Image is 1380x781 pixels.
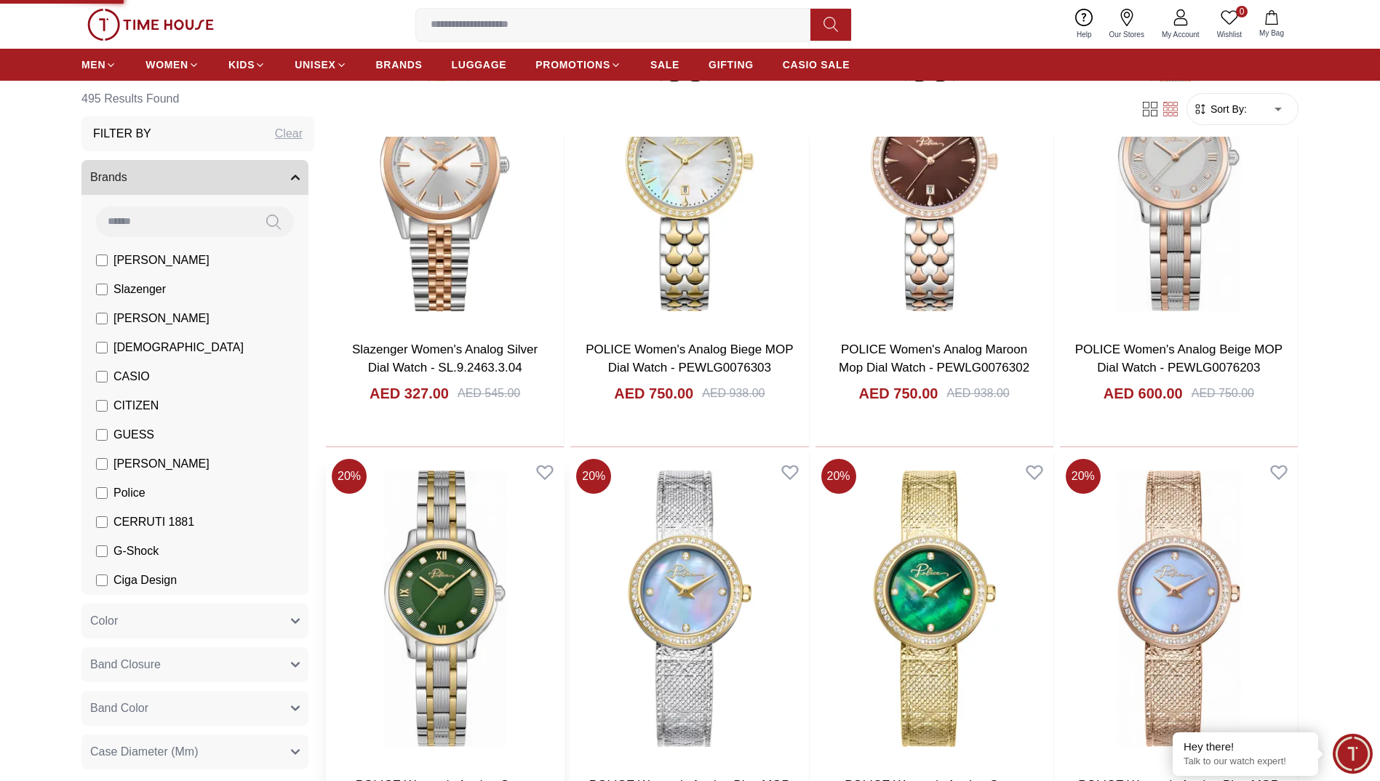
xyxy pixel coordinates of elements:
span: Police [113,484,145,502]
span: CITIZEN [113,397,159,414]
span: Band Closure [90,656,161,673]
span: Brands [90,169,127,186]
button: Brands [81,160,308,195]
span: Color [90,612,118,630]
input: [PERSON_NAME] [96,458,108,470]
span: MEN [81,57,105,72]
img: POLICE Women's Analog Beige MOP Dial Watch - PEWLG0076203 [1060,17,1298,329]
a: Our Stores [1101,6,1153,43]
a: UNISEX [295,52,346,78]
span: Slazenger [113,281,166,298]
span: WOMEN [145,57,188,72]
span: Band Color [90,700,148,717]
span: BRANDS [376,57,423,72]
span: G-Shock [113,542,159,560]
span: 20 % [576,459,611,494]
h4: AED 750.00 [859,383,938,404]
span: GUESS [113,426,154,444]
div: AED 750.00 [1192,385,1254,402]
span: CASIO [113,368,150,385]
button: Band Closure [81,647,308,682]
span: PROMOTIONS [535,57,610,72]
input: Police [96,487,108,499]
span: CASIO SALE [783,57,850,72]
p: Talk to our watch expert! [1184,756,1307,768]
span: [PERSON_NAME] [113,455,210,473]
span: Ciga Design [113,572,177,589]
span: LUGGAGE [452,57,507,72]
img: POLICE Women's Analog Biege MOP Dial Watch - PEWLG0076303 [570,17,808,329]
span: GIFTING [709,57,754,72]
button: My Bag [1251,7,1293,41]
a: PROMOTIONS [535,52,621,78]
a: POLICE Women's Analog Beige MOP Dial Watch - PEWLG0076203 [1075,343,1283,375]
div: Clear [275,125,303,143]
a: CASIO SALE [783,52,850,78]
button: Color [81,604,308,638]
input: Slazenger [96,284,108,295]
a: POLICE Women's Analog Maroon Mop Dial Watch - PEWLG0076302 [839,343,1029,375]
h6: 495 Results Found [81,81,314,116]
img: ... [87,9,214,41]
span: UNISEX [295,57,335,72]
a: GIFTING [709,52,754,78]
button: Sort By: [1193,102,1247,116]
img: POLICE Women's Analog Maroon Mop Dial Watch - PEWLG0076302 [815,17,1053,329]
a: BRANDS [376,52,423,78]
span: [PERSON_NAME] [113,252,210,269]
a: SALE [650,52,679,78]
input: [PERSON_NAME] [96,313,108,324]
span: 20 % [821,459,856,494]
img: POLICE Women's Analog Green MOP Dial Watch - PEWLG0075902 [815,453,1053,764]
div: AED 938.00 [946,385,1009,402]
input: [PERSON_NAME] [96,255,108,266]
button: Band Color [81,691,308,726]
div: Chat Widget [1333,734,1373,774]
span: Our Stores [1104,29,1150,40]
span: Sort By: [1208,102,1247,116]
span: KIDS [228,57,255,72]
img: Slazenger Women's Analog Silver Dial Watch - SL.9.2463.3.04 [326,17,564,329]
a: Help [1068,6,1101,43]
img: POLICE Women's Analog Blue MOP Dial Watch - PEWLG0075904 [570,453,808,764]
div: AED 938.00 [702,385,765,402]
span: [PERSON_NAME] [113,310,210,327]
button: Case Diameter (Mm) [81,734,308,769]
span: My Bag [1253,28,1290,39]
h4: AED 600.00 [1104,383,1183,404]
a: WOMEN [145,52,199,78]
input: Ciga Design [96,574,108,586]
span: Wishlist [1211,29,1248,40]
h3: Filter By [93,125,151,143]
span: 0 [1236,6,1248,17]
h4: AED 750.00 [614,383,693,404]
input: GUESS [96,429,108,441]
input: CITIZEN [96,400,108,412]
a: Slazenger Women's Analog Silver Dial Watch - SL.9.2463.3.04 [352,343,538,375]
input: G-Shock [96,545,108,557]
span: Help [1071,29,1098,40]
a: LUGGAGE [452,52,507,78]
span: Case Diameter (Mm) [90,743,198,761]
div: AED 545.00 [458,385,520,402]
input: [DEMOGRAPHIC_DATA] [96,342,108,353]
img: POLICE Women's Analog Blue MOP Dial Watch - PEWLG0075901 [1060,453,1298,764]
input: CASIO [96,371,108,383]
img: POLICE Women's Analog Green MOP Dial Watch - PEWLG0076202 [326,453,564,764]
span: CERRUTI 1881 [113,513,194,531]
div: Hey there! [1184,740,1307,754]
a: 0Wishlist [1208,6,1251,43]
a: POLICE Women's Analog Biege MOP Dial Watch - PEWLG0076303 [586,343,793,375]
span: SALE [650,57,679,72]
a: KIDS [228,52,266,78]
span: 20 % [1066,459,1101,494]
a: MEN [81,52,116,78]
h4: AED 327.00 [370,383,449,404]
